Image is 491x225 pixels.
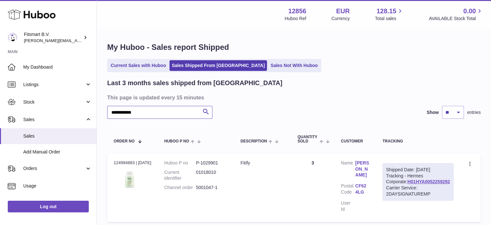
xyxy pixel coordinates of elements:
[107,94,479,101] h3: This page is updated every 15 minutes
[355,160,369,178] a: [PERSON_NAME]
[114,160,151,166] div: 124994883 | [DATE]
[108,60,168,71] a: Current Sales with Huboo
[429,7,483,22] a: 0.00 AVAILABLE Stock Total
[341,183,355,197] dt: Postal Code
[23,64,92,70] span: My Dashboard
[291,153,334,222] td: 3
[164,139,189,143] span: Huboo P no
[332,16,350,22] div: Currency
[285,16,306,22] div: Huboo Ref
[23,117,85,123] span: Sales
[341,139,370,143] div: Customer
[355,183,369,195] a: CF62 4LG
[375,7,404,22] a: 128.15 Total sales
[336,7,350,16] strong: EUR
[341,200,355,212] dt: User Id
[164,185,196,191] dt: Channel order
[429,16,483,22] span: AVAILABLE Stock Total
[23,99,85,105] span: Stock
[23,149,92,155] span: Add Manual Order
[386,167,450,173] div: Shipped Date: [DATE]
[240,160,285,166] div: Fitify
[114,168,146,191] img: 128561739542540.png
[164,169,196,182] dt: Current identifier
[240,139,267,143] span: Description
[288,7,306,16] strong: 12856
[467,109,481,116] span: entries
[376,7,396,16] span: 128.15
[298,135,318,143] span: Quantity Sold
[268,60,320,71] a: Sales Not With Huboo
[341,160,355,180] dt: Name
[24,31,82,44] div: Fitsmart B.V.
[196,169,228,182] dd: 01018010
[427,109,439,116] label: Show
[164,160,196,166] dt: Huboo P no
[8,33,17,42] img: jonathan@leaderoo.com
[107,42,481,52] h1: My Huboo - Sales report Shipped
[383,139,454,143] div: Tracking
[407,179,450,184] a: H01HYA0052259292
[196,160,228,166] dd: P-1029901
[23,133,92,139] span: Sales
[375,16,404,22] span: Total sales
[169,60,267,71] a: Sales Shipped From [GEOGRAPHIC_DATA]
[8,201,89,212] a: Log out
[24,38,129,43] span: [PERSON_NAME][EMAIL_ADDRESS][DOMAIN_NAME]
[23,82,85,88] span: Listings
[23,165,85,172] span: Orders
[196,185,228,191] dd: 5001047-1
[463,7,476,16] span: 0.00
[23,183,92,189] span: Usage
[386,185,450,197] div: Carrier Service: 2DAYSIGNATUREMP
[114,139,135,143] span: Order No
[107,79,282,87] h2: Last 3 months sales shipped from [GEOGRAPHIC_DATA]
[383,163,454,201] div: Tracking - Hermes Corporate:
